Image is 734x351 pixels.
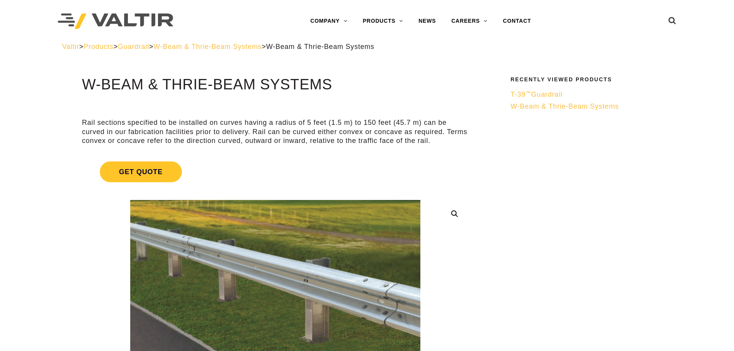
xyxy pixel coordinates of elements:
h2: Recently Viewed Products [511,77,667,82]
p: Rail sections specified to be installed on curves having a radius of 5 feet (1.5 m) to 150 feet (... [82,118,469,145]
a: Valtir [62,43,79,50]
a: W-Beam & Thrie-Beam Systems [511,102,667,111]
a: NEWS [411,13,443,29]
div: > > > > [62,42,672,51]
span: T-39 Guardrail [511,91,563,98]
a: CAREERS [443,13,495,29]
sup: ™ [526,90,531,96]
a: CONTACT [495,13,539,29]
a: Products [84,43,113,50]
a: T-39™Guardrail [511,90,667,99]
a: W-Beam & Thrie-Beam Systems [153,43,262,50]
h1: W-Beam & Thrie-Beam Systems [82,77,469,93]
a: COMPANY [302,13,355,29]
span: W-Beam & Thrie-Beam Systems [266,43,375,50]
a: Get Quote [82,152,469,191]
img: Valtir [58,13,173,29]
span: Get Quote [100,161,182,182]
span: W-Beam & Thrie-Beam Systems [511,102,619,110]
a: PRODUCTS [355,13,411,29]
a: Guardrail [118,43,149,50]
